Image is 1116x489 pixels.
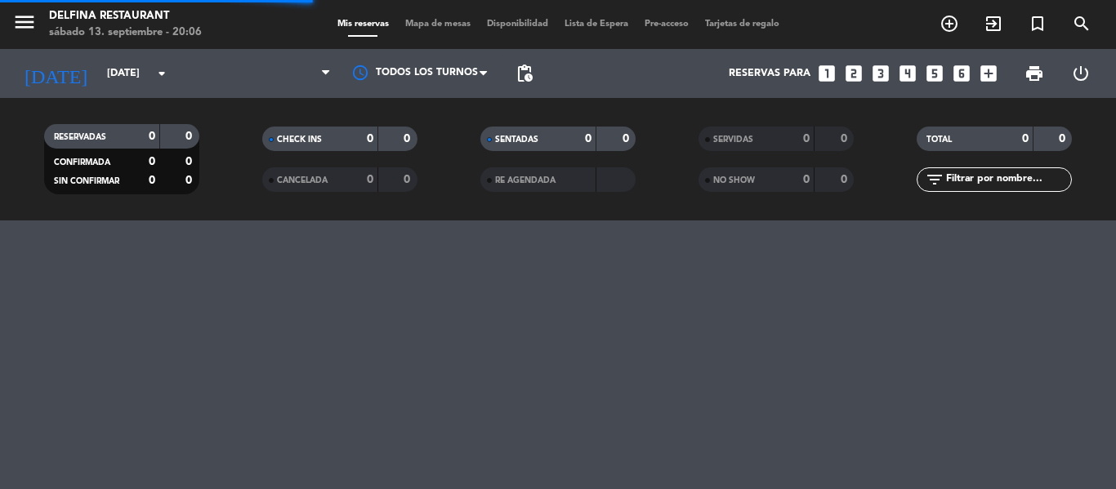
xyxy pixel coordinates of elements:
strong: 0 [185,156,195,167]
span: Tarjetas de regalo [697,20,788,29]
i: search [1072,14,1091,33]
button: menu [12,10,37,40]
strong: 0 [149,131,155,142]
i: arrow_drop_down [152,64,172,83]
i: [DATE] [12,56,99,91]
strong: 0 [841,174,850,185]
strong: 0 [1059,133,1069,144]
span: TOTAL [926,136,952,144]
i: add_box [978,63,999,84]
div: sábado 13. septiembre - 20:06 [49,24,202,41]
input: Filtrar por nombre... [944,171,1071,189]
i: filter_list [925,170,944,189]
span: Lista de Espera [556,20,636,29]
i: looks_one [816,63,837,84]
span: SIN CONFIRMAR [54,177,119,185]
strong: 0 [1022,133,1029,144]
i: looks_5 [924,63,945,84]
strong: 0 [803,133,810,144]
span: Mapa de mesas [397,20,479,29]
strong: 0 [623,133,632,144]
strong: 0 [185,175,195,186]
i: add_circle_outline [940,14,959,33]
span: Reservas para [729,68,810,79]
span: Pre-acceso [636,20,697,29]
i: looks_two [843,63,864,84]
span: SERVIDAS [713,136,753,144]
span: Mis reservas [329,20,397,29]
strong: 0 [367,133,373,144]
strong: 0 [149,156,155,167]
span: Disponibilidad [479,20,556,29]
i: looks_6 [951,63,972,84]
strong: 0 [404,133,413,144]
strong: 0 [841,133,850,144]
i: turned_in_not [1028,14,1047,33]
span: NO SHOW [713,176,755,184]
div: LOG OUT [1057,49,1104,98]
div: Delfina Restaurant [49,8,202,24]
span: pending_actions [515,64,534,83]
strong: 0 [185,131,195,142]
span: print [1024,64,1044,83]
i: looks_4 [897,63,918,84]
span: SENTADAS [495,136,538,144]
i: power_settings_new [1071,64,1091,83]
i: looks_3 [870,63,891,84]
span: RESERVADAS [54,133,106,141]
span: CANCELADA [277,176,328,184]
strong: 0 [404,174,413,185]
strong: 0 [803,174,810,185]
strong: 0 [149,175,155,186]
i: exit_to_app [984,14,1003,33]
i: menu [12,10,37,34]
span: CONFIRMADA [54,158,110,167]
span: CHECK INS [277,136,322,144]
strong: 0 [585,133,591,144]
span: RE AGENDADA [495,176,556,184]
strong: 0 [367,174,373,185]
